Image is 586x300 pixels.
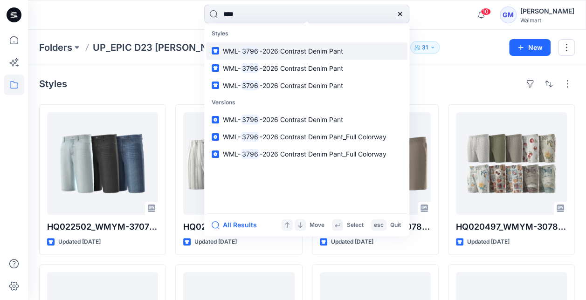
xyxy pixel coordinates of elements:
[206,111,407,128] a: WML-3796-2026 Contrast Denim Pant
[390,220,401,230] p: Quit
[260,150,386,158] span: -2026 Contrast Denim Pant_Full Colorway
[509,39,551,56] button: New
[260,133,386,141] span: -2026 Contrast Denim Pant_Full Colorway
[223,64,241,72] span: WML-
[206,128,407,145] a: WML-3796-2026 Contrast Denim Pant_Full Colorway
[520,17,574,24] div: Walmart
[260,82,343,89] span: -2026 Contrast Denim Pant
[260,64,343,72] span: -2026 Contrast Denim Pant
[183,220,294,233] p: HQ020497_WMYM-3078-2026 Stripe Texture Short (set) Inseam 6”
[241,149,260,159] mark: 3796
[241,114,260,125] mark: 3796
[374,220,384,230] p: esc
[47,220,158,233] p: HQ022502_WMYM-3707-2026 Denim Jort
[260,116,343,123] span: -2026 Contrast Denim Pant
[331,237,373,247] p: Updated [DATE]
[206,60,407,77] a: WML-3796-2026 Contrast Denim Pant
[206,94,407,111] p: Versions
[223,133,241,141] span: WML-
[58,237,101,247] p: Updated [DATE]
[47,112,158,215] a: HQ022502_WMYM-3707-2026 Denim Jort
[206,25,407,42] p: Styles
[241,80,260,91] mark: 3796
[39,78,67,89] h4: Styles
[481,8,491,15] span: 10
[194,237,237,247] p: Updated [DATE]
[183,112,294,215] a: HQ020497_WMYM-3078-2026 Stripe Texture Short (set) Inseam 6”
[223,150,241,158] span: WML-
[241,131,260,142] mark: 3796
[467,237,510,247] p: Updated [DATE]
[212,219,263,231] button: All Results
[347,220,364,230] p: Select
[241,46,260,56] mark: 3796
[410,41,440,54] button: 31
[223,116,241,123] span: WML-
[39,41,72,54] a: Folders
[456,112,567,215] a: HQ020497_WMYM-3078-2026 Texture Print Short (set) Inseam 6”
[206,145,407,163] a: WML-3796-2026 Contrast Denim Pant_Full Colorway
[223,82,241,89] span: WML-
[93,41,232,54] a: UP_EPIC D23 [PERSON_NAME]
[241,63,260,74] mark: 3796
[260,47,343,55] span: -2026 Contrast Denim Pant
[456,220,567,233] p: HQ020497_WMYM-3078-2026 Texture Print Short (set) Inseam 6”
[520,6,574,17] div: [PERSON_NAME]
[500,7,517,23] div: GM
[310,220,324,230] p: Move
[422,42,428,53] p: 31
[223,47,241,55] span: WML-
[206,42,407,60] a: WML-3796-2026 Contrast Denim Pant
[206,77,407,94] a: WML-3796-2026 Contrast Denim Pant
